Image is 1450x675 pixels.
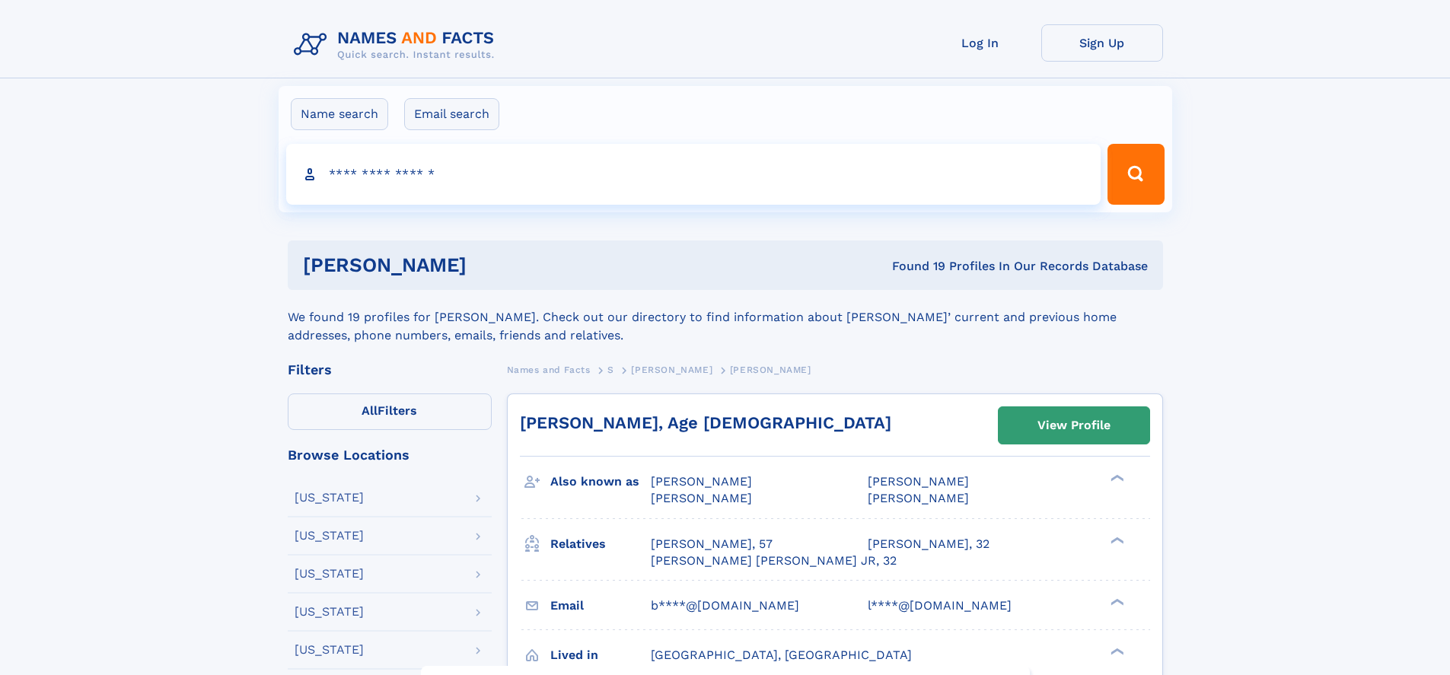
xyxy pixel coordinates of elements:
[607,365,614,375] span: S
[919,24,1041,62] a: Log In
[303,256,680,275] h1: [PERSON_NAME]
[1107,597,1125,607] div: ❯
[295,492,364,504] div: [US_STATE]
[550,593,651,619] h3: Email
[651,491,752,505] span: [PERSON_NAME]
[730,365,811,375] span: [PERSON_NAME]
[651,536,773,552] a: [PERSON_NAME], 57
[550,469,651,495] h3: Also known as
[362,403,378,418] span: All
[288,393,492,430] label: Filters
[651,474,752,489] span: [PERSON_NAME]
[404,98,499,130] label: Email search
[631,360,712,379] a: [PERSON_NAME]
[607,360,614,379] a: S
[295,568,364,580] div: [US_STATE]
[295,530,364,542] div: [US_STATE]
[288,24,507,65] img: Logo Names and Facts
[288,363,492,377] div: Filters
[295,644,364,656] div: [US_STATE]
[1107,535,1125,545] div: ❯
[679,258,1148,275] div: Found 19 Profiles In Our Records Database
[868,536,990,552] a: [PERSON_NAME], 32
[288,290,1163,345] div: We found 19 profiles for [PERSON_NAME]. Check out our directory to find information about [PERSON...
[1041,24,1163,62] a: Sign Up
[1107,646,1125,656] div: ❯
[868,491,969,505] span: [PERSON_NAME]
[1107,473,1125,483] div: ❯
[550,642,651,668] h3: Lived in
[1107,144,1164,205] button: Search Button
[550,531,651,557] h3: Relatives
[295,606,364,618] div: [US_STATE]
[291,98,388,130] label: Name search
[1037,408,1111,443] div: View Profile
[288,448,492,462] div: Browse Locations
[631,365,712,375] span: [PERSON_NAME]
[651,648,912,662] span: [GEOGRAPHIC_DATA], [GEOGRAPHIC_DATA]
[286,144,1101,205] input: search input
[999,407,1149,444] a: View Profile
[507,360,591,379] a: Names and Facts
[651,552,897,569] a: [PERSON_NAME] [PERSON_NAME] JR, 32
[520,413,891,432] a: [PERSON_NAME], Age [DEMOGRAPHIC_DATA]
[868,474,969,489] span: [PERSON_NAME]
